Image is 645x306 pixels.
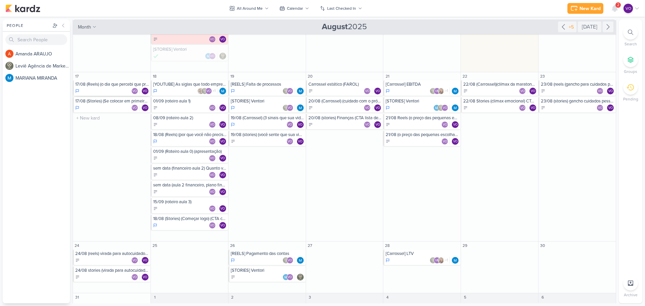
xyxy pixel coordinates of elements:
input: Search People [5,34,67,45]
div: To Do [231,139,235,144]
div: To Do [308,89,313,93]
p: VO [365,123,370,127]
div: Collaborators: MARIANA MIRANDA, Ventori Oficial [205,53,217,59]
div: Assignee: MARIANA MIRANDA [297,104,304,111]
div: 08/09 (roteiro aula 2) [153,115,227,121]
div: Collaborators: MARIANA MIRANDA, Leviê Agência de Marketing Digital, Ventori Oficial [433,104,450,111]
div: Ventori Oficial [364,121,371,128]
p: VO [210,140,214,143]
div: Ventori Oficial [219,172,226,178]
div: Em Andamento [386,88,390,94]
div: Ventori Oficial [434,88,440,94]
div: 01/09 (Roteiro aula 0) (apresentação) [153,149,227,154]
strong: August [322,22,348,32]
div: Ventori Oficial [287,257,293,264]
div: Ventori Oficial [374,121,381,128]
div: Ventori Oficial [287,121,293,128]
span: 2 [617,2,619,8]
img: Leviê Agência de Marketing Digital [283,104,289,111]
div: Collaborators: Ventori Oficial [597,88,605,94]
div: 24 [74,242,80,249]
div: 23/08 (stories) gancho cuidados pessoais (CTA contagem regressiva) [541,98,614,104]
div: Ventori Oficial [597,88,603,94]
p: VO [298,123,302,127]
div: Assignee: MARIANA MIRANDA [452,88,459,94]
div: Collaborators: Ventori Oficial [364,104,372,111]
div: 30 [539,242,546,249]
div: In Progress [75,88,79,94]
p: VO [626,5,631,11]
div: Ventori Oficial [441,121,448,128]
div: M A R I A N A M I R A N D A [15,75,70,82]
p: VO [220,38,225,41]
div: Assignee: Ventori Oficial [142,257,148,264]
div: Collaborators: Ventori Oficial [209,172,217,178]
div: Collaborators: Ventori Oficial [441,121,450,128]
p: VO [365,90,370,93]
p: VO [220,207,225,211]
div: Em Andamento [231,258,235,263]
p: VO [365,106,370,110]
div: To Do [153,189,158,194]
p: VO [220,174,225,177]
p: VO [210,207,214,211]
div: Ventori Oficial [529,104,536,111]
div: Ventori Oficial [623,4,633,13]
div: Assignee: MARIANA MIRANDA [452,104,459,111]
div: 29 [462,242,468,249]
p: VO [220,140,225,143]
p: VO [143,90,147,93]
span: +1 [444,258,448,263]
div: Em Andamento [386,105,390,111]
div: +5 [567,24,575,31]
div: To Do [75,258,80,263]
p: VO [443,140,447,143]
div: 24/08 (reels) virada para autocuidado (CTA salvamento e lista de espera) [75,251,149,256]
p: VO [288,123,292,127]
div: sem data (financeiro aula 2) Quanto você gasta e com o quê [153,166,227,171]
div: Collaborators: Ventori Oficial [364,121,372,128]
div: [DATE] [578,21,601,32]
p: VO [598,90,602,93]
p: VO [210,224,214,227]
div: Collaborators: MARIANA MIRANDA, Ventori Oficial [283,274,295,280]
p: VO [220,224,225,227]
div: Assignee: Ventori Oficial [374,104,381,111]
div: Ventori Oficial [209,155,216,162]
p: Pending [623,96,638,102]
div: Ventori Oficial [219,104,226,111]
p: VO [210,174,214,177]
div: To Do [153,122,158,127]
div: Assignee: Ventori Oficial [142,88,148,94]
div: Collaborators: Ventori Oficial [209,205,217,212]
p: VO [376,123,380,127]
div: Ventori Oficial [219,222,226,229]
img: Leviê Agência de Marketing Digital [430,257,436,264]
p: VO [453,140,458,143]
div: Collaborators: Leviê Agência de Marketing Digital, Ventori Oficial [283,257,295,264]
div: 28 [384,242,391,249]
p: VO [435,90,439,93]
span: 2025 [322,21,367,32]
div: Assignee: MARIANA MIRANDA [297,257,304,264]
div: To Do [153,105,158,110]
div: Ventori Oficial [529,88,536,94]
p: VO [443,123,447,127]
div: Ventori Oficial [142,257,148,264]
p: VO [598,106,602,110]
div: 21/08 (o preço das pequenas escolhas) CTA lista de espera [386,132,459,137]
p: VO [520,106,525,110]
div: Ventori Oficial [131,274,138,280]
img: MARIANA MIRANDA [297,257,304,264]
img: Amanda ARAUJO [5,50,13,58]
div: 22/08 Stories (climax emocional) CTA lista de espera [463,98,537,104]
div: Collaborators: Ventori Oficial [209,222,217,229]
div: Collaborators: Ventori Oficial [209,155,217,162]
div: Assignee: Ventori Oficial [219,155,226,162]
p: VO [220,157,225,160]
p: VO [376,106,380,110]
p: VO [210,157,214,160]
div: Assignee: Ventori Oficial [219,104,226,111]
div: 21 [384,73,391,80]
div: Assignee: MARIANA MIRANDA [297,88,304,94]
